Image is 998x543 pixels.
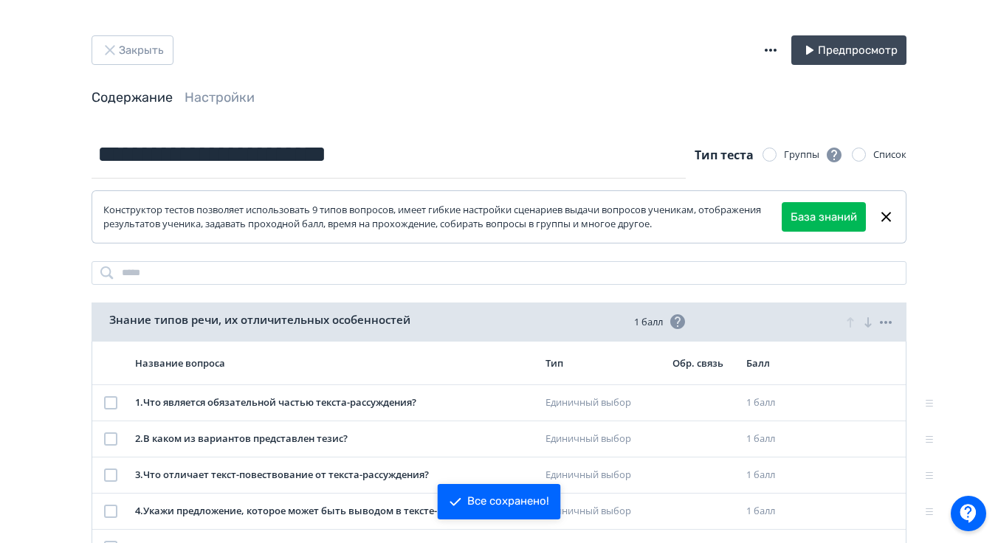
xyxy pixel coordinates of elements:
a: Содержание [92,89,173,106]
div: Название вопроса [135,356,534,370]
span: Тип теста [695,147,754,163]
div: Все сохранено! [467,494,549,509]
div: 1 балл [746,432,801,446]
div: Группы [784,146,843,164]
button: Предпросмотр [791,35,906,65]
span: Знание типов речи, их отличительных особенностей [109,311,410,328]
div: Список [873,148,906,162]
div: Конструктор тестов позволяет использовать 9 типов вопросов, имеет гибкие настройки сценариев выда... [103,203,782,232]
div: 1 балл [746,395,801,410]
div: 2 . В каком из вариантов представлен тезис? [135,432,534,446]
a: База знаний [791,209,857,226]
div: 1 балл [746,504,801,519]
div: Балл [746,356,801,370]
span: 1 балл [634,313,686,331]
div: Обр. связь [672,356,734,370]
div: Единичный выбор [546,468,661,483]
button: База знаний [782,202,866,232]
div: 3 . Что отличает текст-повествование от текста-рассуждения? [135,468,534,483]
div: 4 . Укажи предложение, которое может быть выводом в тексте-рассуждении: [135,504,534,519]
div: Тип [546,356,661,370]
div: 1 балл [746,468,801,483]
button: Закрыть [92,35,173,65]
div: Единичный выбор [546,395,661,410]
a: Настройки [185,89,255,106]
div: Единичный выбор [546,504,661,519]
div: 1 . Что является обязательной частью текста-рассуждения? [135,395,534,410]
div: Единичный выбор [546,432,661,446]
